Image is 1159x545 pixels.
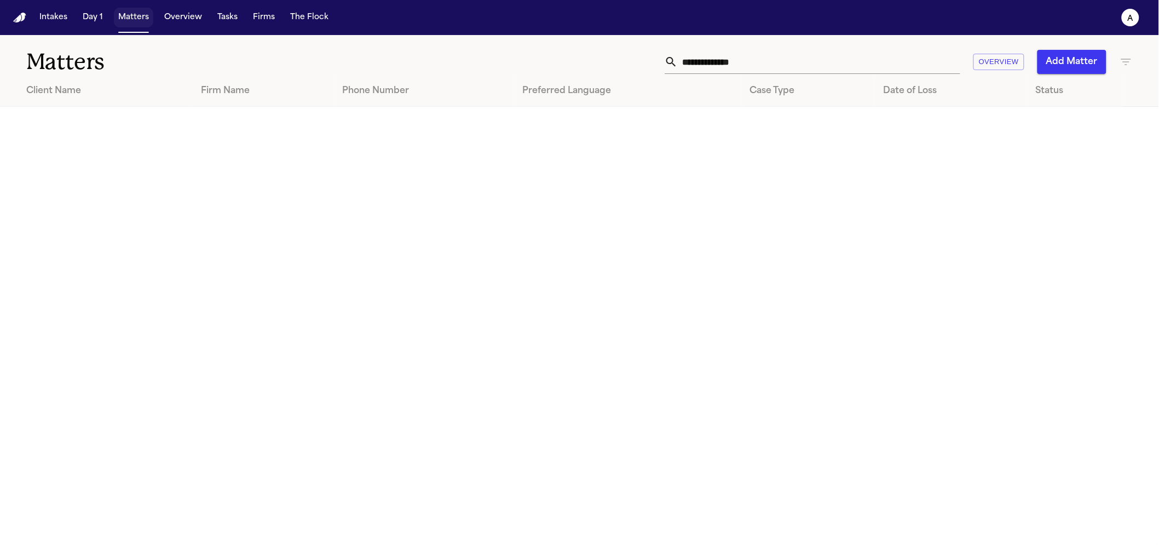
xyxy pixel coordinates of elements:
button: Add Matter [1037,50,1106,74]
button: Matters [114,8,153,27]
button: Overview [973,54,1024,71]
div: Firm Name [201,84,325,97]
a: Home [13,13,26,23]
div: Client Name [26,84,183,97]
div: Date of Loss [883,84,1018,97]
div: Case Type [750,84,866,97]
div: Preferred Language [523,84,733,97]
button: Overview [160,8,206,27]
button: Tasks [213,8,242,27]
button: Intakes [35,8,72,27]
div: Phone Number [342,84,505,97]
div: Status [1035,84,1115,97]
button: Firms [249,8,279,27]
h1: Matters [26,48,353,76]
button: Day 1 [78,8,107,27]
img: Finch Logo [13,13,26,23]
button: The Flock [286,8,333,27]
